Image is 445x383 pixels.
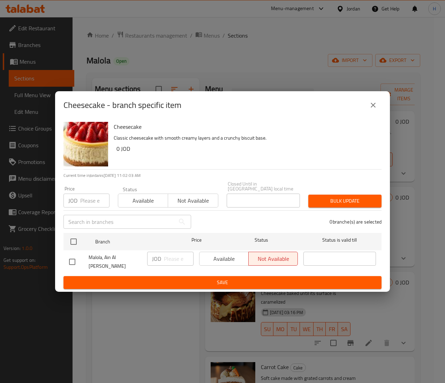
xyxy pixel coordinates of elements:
h2: Cheesecake - branch specific item [63,100,181,111]
span: Price [173,236,220,244]
span: Available [121,196,165,206]
input: Search in branches [63,215,175,229]
input: Please enter price [164,252,194,266]
span: Status is valid till [303,236,376,244]
button: Not available [168,194,218,208]
span: Status [225,236,298,244]
p: JOD [68,196,77,205]
button: close [365,97,382,114]
p: JOD [152,255,161,263]
button: Save [63,276,382,289]
h6: 0 JOD [116,144,376,154]
span: Malola, Ain Al [PERSON_NAME] [89,253,142,271]
span: Not available [171,196,215,206]
p: Classic cheesecake with smooth creamy layers and a crunchy biscuit base. [114,134,376,142]
span: Bulk update [314,197,376,205]
button: Available [118,194,168,208]
button: Bulk update [308,195,382,208]
h6: Cheesecake [114,122,376,132]
input: Please enter price [80,194,110,208]
p: 0 branche(s) are selected [330,218,382,225]
span: Save [69,278,376,287]
img: Cheesecake [63,122,108,166]
span: Branch [95,237,168,246]
p: Current time in Jordan is [DATE] 11:02:03 AM [63,172,382,179]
